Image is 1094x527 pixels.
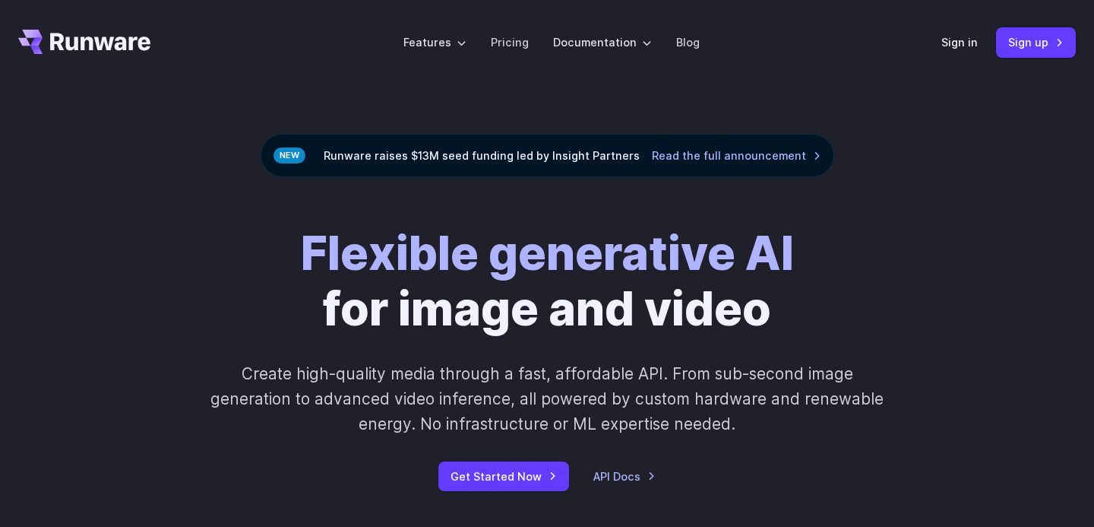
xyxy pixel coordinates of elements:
a: Blog [676,33,700,51]
a: Sign up [996,27,1076,57]
a: Go to / [18,30,150,54]
h1: for image and video [301,226,794,337]
label: Documentation [553,33,652,51]
a: Pricing [491,33,529,51]
div: Runware raises $13M seed funding led by Insight Partners [261,134,834,177]
strong: Flexible generative AI [301,225,794,281]
a: Get Started Now [438,462,569,491]
a: Read the full announcement [652,147,821,164]
p: Create high-quality media through a fast, affordable API. From sub-second image generation to adv... [209,361,886,437]
label: Features [403,33,466,51]
a: Sign in [941,33,978,51]
a: API Docs [593,468,656,485]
